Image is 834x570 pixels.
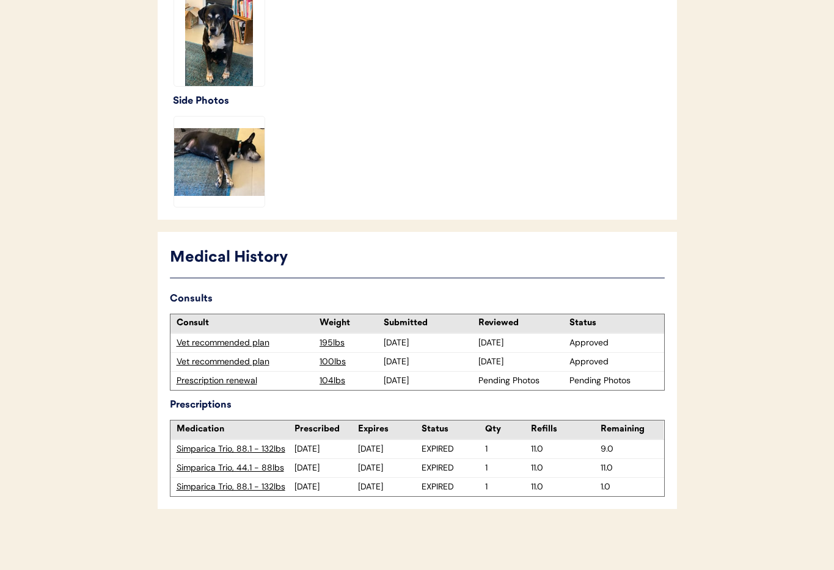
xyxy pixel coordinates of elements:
[478,375,567,387] div: Pending Photos
[485,443,531,455] div: 1
[485,424,531,436] div: Qty
[569,337,658,349] div: Approved
[173,93,665,110] div: Side Photos
[170,247,665,270] div: Medical History
[531,443,594,455] div: 11.0
[569,317,658,330] div: Status
[384,337,472,349] div: [DATE]
[177,375,314,387] div: Prescription renewal
[384,375,472,387] div: [DATE]
[384,356,472,368] div: [DATE]
[478,317,567,330] div: Reviewed
[294,481,358,493] div: [DATE]
[569,356,658,368] div: Approved
[601,481,664,493] div: 1.0
[422,443,485,455] div: EXPIRED
[358,481,422,493] div: [DATE]
[601,424,664,436] div: Remaining
[294,462,358,474] div: [DATE]
[170,290,665,308] div: Consults
[601,443,664,455] div: 9.0
[170,397,665,414] div: Prescriptions
[320,317,381,330] div: Weight
[531,424,594,436] div: Refills
[485,481,531,493] div: 1
[294,424,358,436] div: Prescribed
[177,481,295,493] div: Simparica Trio, 88.1 - 132lbs
[177,443,295,455] div: Simparica Trio, 88.1 - 132lbs
[358,443,422,455] div: [DATE]
[174,117,265,207] img: IMG_1124.jpeg
[320,356,381,368] div: 100lbs
[320,375,381,387] div: 104lbs
[478,337,567,349] div: [DATE]
[478,356,567,368] div: [DATE]
[485,462,531,474] div: 1
[177,424,295,436] div: Medication
[384,317,472,330] div: Submitted
[177,356,314,368] div: Vet recommended plan
[569,375,658,387] div: Pending Photos
[422,424,485,436] div: Status
[294,443,358,455] div: [DATE]
[358,424,422,436] div: Expires
[177,462,295,474] div: Simparica Trio, 44.1 - 88lbs
[358,462,422,474] div: [DATE]
[177,337,314,349] div: Vet recommended plan
[531,481,594,493] div: 11.0
[422,481,485,493] div: EXPIRED
[177,317,314,330] div: Consult
[531,462,594,474] div: 11.0
[422,462,485,474] div: EXPIRED
[601,462,664,474] div: 11.0
[320,337,381,349] div: 195lbs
